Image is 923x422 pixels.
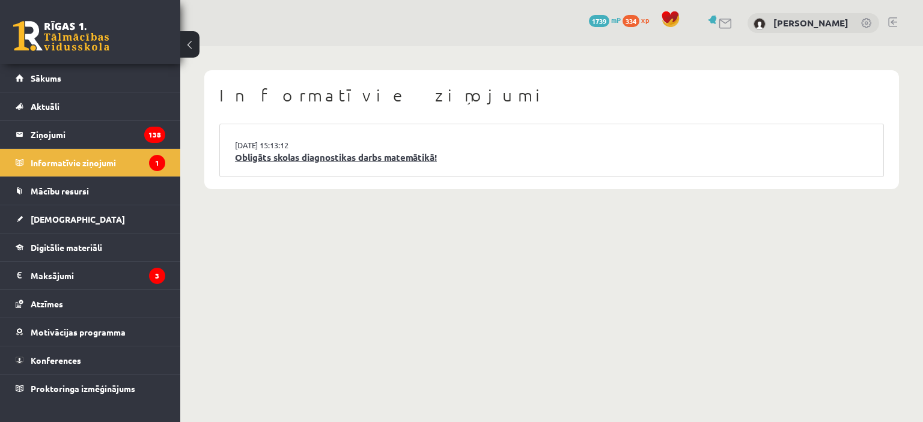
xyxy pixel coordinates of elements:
[16,177,165,205] a: Mācību resursi
[31,355,81,366] span: Konferences
[219,85,884,106] h1: Informatīvie ziņojumi
[16,121,165,148] a: Ziņojumi138
[31,327,126,337] span: Motivācijas programma
[31,242,102,253] span: Digitālie materiāli
[589,15,609,27] span: 1739
[16,290,165,318] a: Atzīmes
[31,383,135,394] span: Proktoringa izmēģinājums
[16,64,165,92] a: Sākums
[16,346,165,374] a: Konferences
[31,262,165,289] legend: Maksājumi
[754,18,766,30] img: Kristīne Deiko
[235,151,868,164] a: Obligāts skolas diagnostikas darbs matemātikā!
[641,15,649,25] span: xp
[16,205,165,233] a: [DEMOGRAPHIC_DATA]
[623,15,655,25] a: 334 xp
[16,149,165,176] a: Informatīvie ziņojumi1
[16,92,165,120] a: Aktuāli
[589,15,621,25] a: 1739 mP
[149,155,165,171] i: 1
[16,234,165,261] a: Digitālie materiāli
[31,298,63,309] span: Atzīmes
[144,127,165,143] i: 138
[149,268,165,284] i: 3
[31,149,165,176] legend: Informatīvie ziņojumi
[235,139,325,151] a: [DATE] 15:13:12
[623,15,639,27] span: 334
[31,101,59,112] span: Aktuāli
[13,21,109,51] a: Rīgas 1. Tālmācības vidusskola
[31,185,89,196] span: Mācību resursi
[31,73,61,83] span: Sākums
[16,318,165,346] a: Motivācijas programma
[31,214,125,225] span: [DEMOGRAPHIC_DATA]
[773,17,848,29] a: [PERSON_NAME]
[31,121,165,148] legend: Ziņojumi
[611,15,621,25] span: mP
[16,375,165,402] a: Proktoringa izmēģinājums
[16,262,165,289] a: Maksājumi3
